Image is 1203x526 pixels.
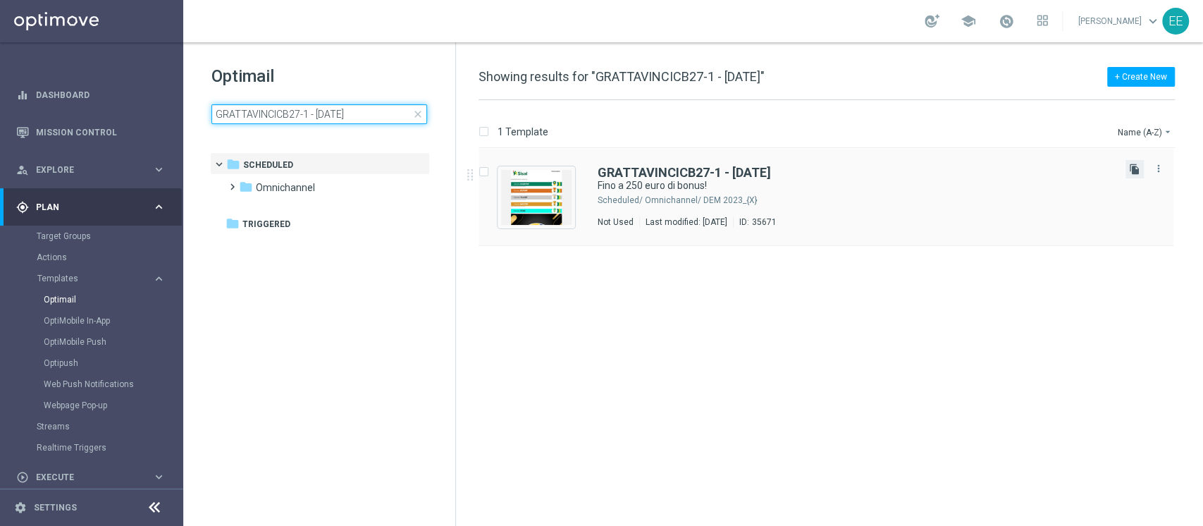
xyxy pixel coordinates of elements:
[598,195,643,206] div: Scheduled/
[464,149,1200,246] div: Press SPACE to select this row.
[1107,67,1175,87] button: + Create New
[37,226,182,247] div: Target Groups
[226,157,240,171] i: folder
[36,166,152,174] span: Explore
[733,216,777,228] div: ID:
[645,195,1114,206] div: Scheduled/Omnichannel/DEM 2023_{X}
[1129,164,1140,175] i: file_copy
[752,216,777,228] div: 35671
[1152,160,1166,177] button: more_vert
[640,216,733,228] div: Last modified: [DATE]
[239,180,253,194] i: folder
[44,331,182,353] div: OptiMobile Push
[16,90,166,101] button: equalizer Dashboard
[37,268,182,416] div: Templates
[36,76,166,114] a: Dashboard
[1145,13,1161,29] span: keyboard_arrow_down
[242,218,290,231] span: Triggered
[598,179,1082,192] a: Fino a 250 euro di bonus!
[16,472,166,483] button: play_circle_outline Execute keyboard_arrow_right
[1162,8,1189,35] div: EE
[598,165,771,180] b: GRATTAVINCICB27-1 - [DATE]
[37,274,138,283] span: Templates
[1153,163,1164,174] i: more_vert
[44,336,147,348] a: OptiMobile Push
[44,315,147,326] a: OptiMobile In-App
[598,216,634,228] div: Not Used
[1162,126,1173,137] i: arrow_drop_down
[37,421,147,432] a: Streams
[37,437,182,458] div: Realtime Triggers
[1116,123,1175,140] button: Name (A-Z)arrow_drop_down
[598,166,771,179] a: GRATTAVINCICB27-1 - [DATE]
[44,400,147,411] a: Webpage Pop-up
[44,294,147,305] a: Optimail
[44,357,147,369] a: Optipush
[44,353,182,374] div: Optipush
[37,231,147,242] a: Target Groups
[226,216,240,231] i: folder
[36,203,152,212] span: Plan
[16,202,166,213] button: gps_fixed Plan keyboard_arrow_right
[211,65,427,87] h1: Optimail
[37,252,147,263] a: Actions
[37,274,152,283] div: Templates
[152,272,166,286] i: keyboard_arrow_right
[16,127,166,138] button: Mission Control
[498,126,548,138] p: 1 Template
[16,471,29,484] i: play_circle_outline
[16,114,166,151] div: Mission Control
[256,181,315,194] span: Omnichannel
[16,164,166,176] button: person_search Explore keyboard_arrow_right
[37,273,166,284] button: Templates keyboard_arrow_right
[16,201,29,214] i: gps_fixed
[16,164,152,176] div: Explore
[14,501,27,514] i: settings
[37,247,182,268] div: Actions
[16,76,166,114] div: Dashboard
[16,201,152,214] div: Plan
[16,89,29,102] i: equalizer
[598,179,1114,192] div: Fino a 250 euro di bonus!
[37,416,182,437] div: Streams
[44,379,147,390] a: Web Push Notifications
[36,473,152,482] span: Execute
[211,104,427,124] input: Search Template
[1077,11,1162,32] a: [PERSON_NAME]keyboard_arrow_down
[16,471,152,484] div: Execute
[44,310,182,331] div: OptiMobile In-App
[243,159,293,171] span: Scheduled
[36,114,166,151] a: Mission Control
[152,163,166,176] i: keyboard_arrow_right
[34,503,77,512] a: Settings
[479,69,765,84] span: Showing results for "GRATTAVINCICB27-1 - [DATE]"
[1125,160,1144,178] button: file_copy
[412,109,424,120] span: close
[44,395,182,416] div: Webpage Pop-up
[16,164,29,176] i: person_search
[501,170,572,225] img: 35671.jpeg
[37,442,147,453] a: Realtime Triggers
[152,200,166,214] i: keyboard_arrow_right
[961,13,976,29] span: school
[152,470,166,484] i: keyboard_arrow_right
[44,374,182,395] div: Web Push Notifications
[44,289,182,310] div: Optimail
